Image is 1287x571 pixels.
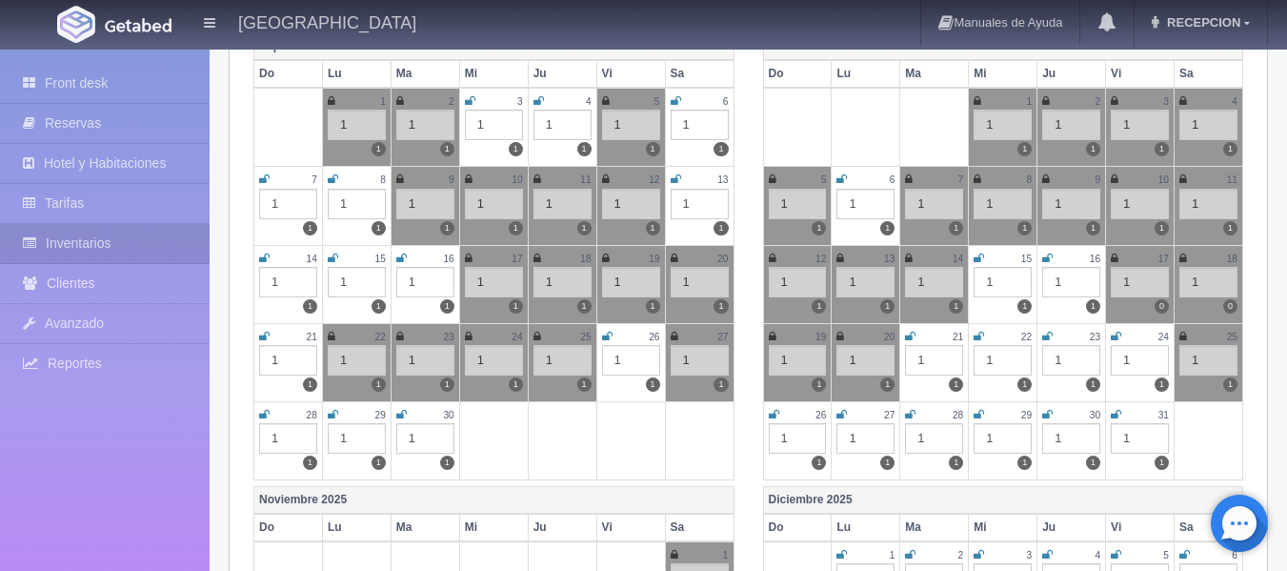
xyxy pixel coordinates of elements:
label: 1 [646,377,660,392]
div: 1 [769,189,827,219]
div: 1 [1042,345,1100,376]
label: 1 [812,377,826,392]
th: Vi [1106,60,1175,88]
label: 1 [303,221,317,235]
div: 1 [1179,345,1237,376]
small: 23 [1090,332,1100,342]
small: 7 [312,174,317,185]
div: 1 [974,110,1032,140]
th: Do [763,60,832,88]
div: 1 [1179,189,1237,219]
div: 1 [974,423,1032,454]
div: 1 [533,267,592,297]
div: 1 [328,189,386,219]
small: 29 [1021,410,1032,420]
small: 1 [1027,96,1033,107]
label: 1 [1017,299,1032,314]
label: 1 [1017,142,1032,156]
label: 1 [1155,456,1169,470]
th: Diciembre 2025 [763,486,1243,514]
div: 1 [671,110,729,140]
small: 22 [1021,332,1032,342]
small: 31 [1158,410,1169,420]
label: 1 [509,377,523,392]
div: 1 [602,110,660,140]
div: 1 [974,345,1032,376]
small: 3 [517,96,523,107]
label: 1 [372,221,386,235]
small: 6 [1232,550,1237,561]
label: 1 [1086,299,1100,314]
div: 1 [905,345,963,376]
label: 1 [646,142,660,156]
small: 13 [717,174,728,185]
small: 19 [649,254,659,264]
small: 6 [723,96,729,107]
div: 1 [1179,267,1237,297]
small: 27 [717,332,728,342]
div: 1 [1042,267,1100,297]
th: Lu [832,514,900,541]
label: 1 [577,142,592,156]
div: 1 [905,267,963,297]
label: 1 [812,221,826,235]
div: 1 [1111,189,1169,219]
div: 1 [671,345,729,376]
div: 1 [328,267,386,297]
label: 1 [372,142,386,156]
label: 1 [646,221,660,235]
div: 1 [602,189,660,219]
label: 1 [880,377,895,392]
div: 1 [465,267,523,297]
small: 12 [815,254,826,264]
small: 9 [1095,174,1100,185]
th: Ju [1037,60,1106,88]
label: 1 [714,299,728,314]
th: Do [254,514,323,541]
small: 28 [307,410,317,420]
label: 1 [1086,221,1100,235]
small: 26 [649,332,659,342]
label: 1 [1155,377,1169,392]
label: 1 [1086,377,1100,392]
th: Sa [1175,60,1243,88]
small: 5 [821,174,827,185]
th: Mi [459,514,528,541]
small: 4 [1095,550,1100,561]
label: 1 [812,456,826,470]
small: 25 [580,332,591,342]
small: 6 [890,174,895,185]
div: 1 [259,423,317,454]
div: 1 [533,189,592,219]
label: 1 [880,221,895,235]
th: Do [254,60,323,88]
small: 26 [815,410,826,420]
small: 21 [307,332,317,342]
small: 11 [1227,174,1237,185]
th: Do [763,514,832,541]
div: 1 [465,189,523,219]
label: 1 [372,377,386,392]
small: 2 [958,550,964,561]
label: 1 [714,221,728,235]
th: Mi [459,60,528,88]
small: 15 [1021,254,1032,264]
div: 1 [533,345,592,376]
small: 7 [958,174,964,185]
small: 3 [1163,96,1169,107]
div: 1 [671,267,729,297]
label: 1 [303,377,317,392]
div: 1 [533,110,592,140]
div: 1 [396,110,454,140]
small: 24 [512,332,522,342]
label: 1 [949,221,963,235]
small: 27 [884,410,895,420]
small: 20 [884,332,895,342]
small: 4 [1232,96,1237,107]
label: 1 [1223,377,1237,392]
small: 24 [1158,332,1169,342]
th: Lu [322,514,391,541]
th: Lu [832,60,900,88]
label: 1 [440,299,454,314]
div: 1 [836,423,895,454]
